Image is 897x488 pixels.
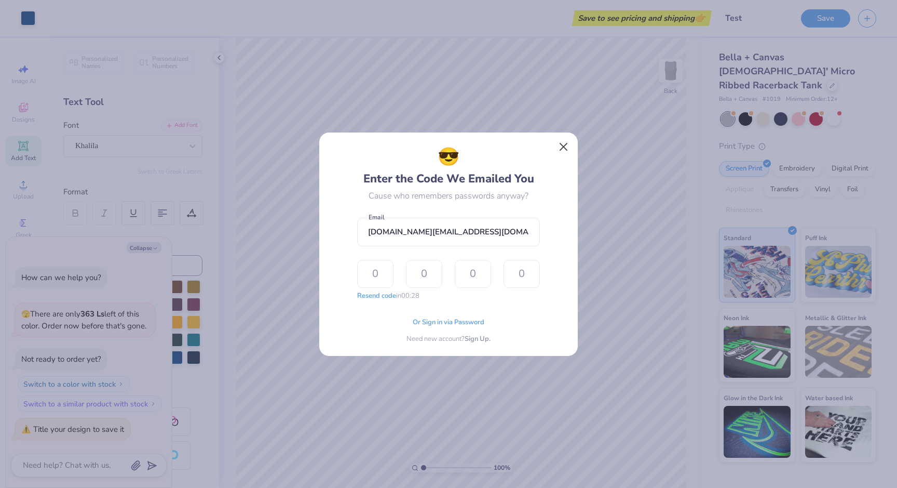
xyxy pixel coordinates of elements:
span: 😎 [438,144,459,170]
div: Need new account? [406,334,491,345]
div: in 00:28 [357,291,419,301]
input: 0 [504,260,540,288]
button: Close [554,137,574,156]
input: 0 [406,260,442,288]
button: Resend code [357,291,396,301]
input: 0 [455,260,491,288]
div: Cause who remembers passwords anyway? [369,190,528,202]
div: Enter the Code We Emailed You [363,144,534,188]
input: 0 [357,260,393,288]
span: Or Sign in via Password [413,318,484,328]
span: Sign Up. [465,334,491,345]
